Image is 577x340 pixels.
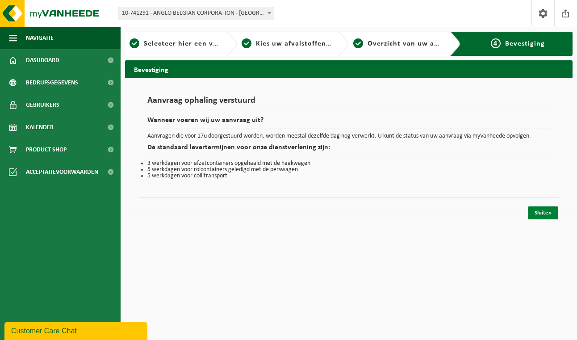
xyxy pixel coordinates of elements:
span: Acceptatievoorwaarden [26,161,98,183]
a: 1Selecteer hier een vestiging [130,38,219,49]
span: Kies uw afvalstoffen en recipiënten [256,40,379,47]
span: 4 [491,38,501,48]
span: 2 [242,38,251,48]
span: Bedrijfsgegevens [26,71,78,94]
a: 2Kies uw afvalstoffen en recipiënten [242,38,331,49]
h2: Wanneer voeren wij uw aanvraag uit? [147,117,550,129]
span: Kalender [26,116,54,139]
span: 1 [130,38,139,48]
li: 3 werkdagen voor afzetcontainers opgehaald met de haakwagen [147,160,550,167]
span: 10-741291 - ANGLO BELGIAN CORPORATION - GENT [118,7,274,20]
span: Navigatie [26,27,54,49]
span: Dashboard [26,49,59,71]
h2: De standaard levertermijnen voor onze dienstverlening zijn: [147,144,550,156]
a: Sluiten [528,206,558,219]
h1: Aanvraag ophaling verstuurd [147,96,550,110]
iframe: chat widget [4,320,149,340]
span: Bevestiging [505,40,545,47]
span: Product Shop [26,139,67,161]
a: 3Overzicht van uw aanvraag [353,38,443,49]
span: Gebruikers [26,94,59,116]
span: Selecteer hier een vestiging [144,40,240,47]
li: 5 werkdagen voor collitransport [147,173,550,179]
span: Overzicht van uw aanvraag [368,40,462,47]
h2: Bevestiging [125,60,573,78]
p: Aanvragen die voor 17u doorgestuurd worden, worden meestal dezelfde dag nog verwerkt. U kunt de s... [147,133,550,139]
span: 3 [353,38,363,48]
li: 5 werkdagen voor rolcontainers geledigd met de perswagen [147,167,550,173]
